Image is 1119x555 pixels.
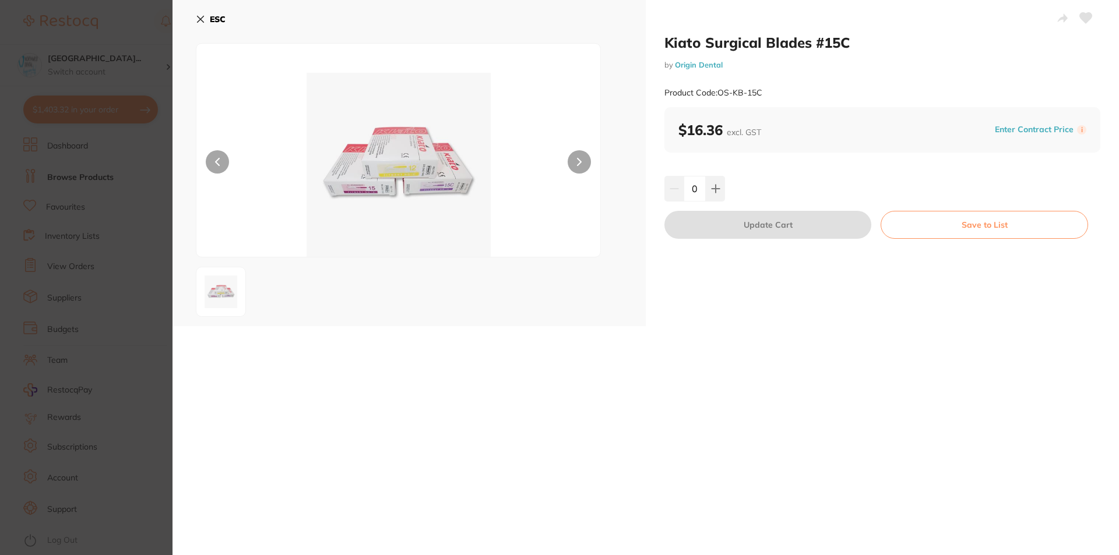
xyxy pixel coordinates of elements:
small: Product Code: OS-KB-15C [664,88,762,98]
img: b3Mta2ItMS1qcGc [200,271,242,313]
a: Origin Dental [675,60,723,69]
h2: Kiato Surgical Blades #15C [664,34,1100,51]
span: excl. GST [727,127,761,137]
img: b3Mta2ItMS1qcGc [277,73,520,257]
button: Update Cart [664,211,871,239]
small: by [664,61,1100,69]
b: $16.36 [678,121,761,139]
button: Save to List [881,211,1088,239]
b: ESC [210,14,226,24]
button: Enter Contract Price [991,124,1077,135]
label: i [1077,125,1086,135]
button: ESC [196,9,226,29]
